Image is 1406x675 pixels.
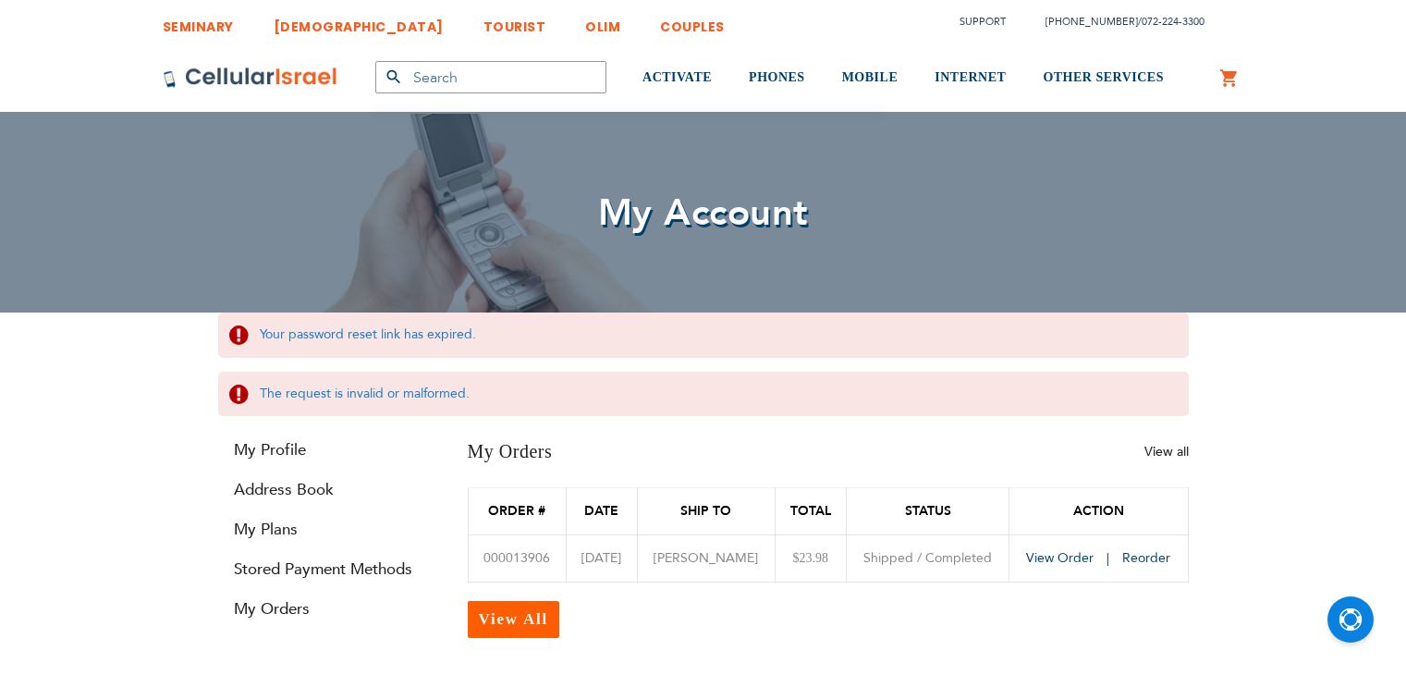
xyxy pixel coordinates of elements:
[218,313,1189,358] div: Your password reset link has expired.
[218,558,440,580] a: Stored Payment Methods
[642,70,712,84] span: ACTIVATE
[847,535,1009,583] td: Shipped / Completed
[163,5,234,39] a: SEMINARY
[479,610,549,628] span: View All
[1045,15,1138,29] a: [PHONE_NUMBER]
[1026,549,1094,567] span: View Order
[468,439,553,464] h3: My Orders
[468,535,567,583] td: 000013906
[567,535,638,583] td: [DATE]
[1026,549,1119,567] a: View Order
[218,598,440,620] a: My Orders
[218,479,440,500] a: Address Book
[468,488,567,535] th: Order #
[163,67,338,89] img: Cellular Israel Logo
[842,43,899,113] a: MOBILE
[793,551,829,565] span: $23.98
[1027,8,1204,35] li: /
[567,488,638,535] th: Date
[1142,15,1204,29] a: 072-224-3300
[375,61,606,93] input: Search
[218,439,440,460] a: My Profile
[749,70,805,84] span: PHONES
[1009,488,1189,535] th: Action
[218,519,440,540] a: My Plans
[935,70,1006,84] span: INTERNET
[1144,443,1189,460] a: View all
[847,488,1009,535] th: Status
[842,70,899,84] span: MOBILE
[637,488,775,535] th: Ship To
[660,5,725,39] a: COUPLES
[468,601,560,638] a: View All
[1122,549,1170,567] a: Reorder
[749,43,805,113] a: PHONES
[775,488,847,535] th: Total
[1043,43,1164,113] a: OTHER SERVICES
[935,43,1006,113] a: INTERNET
[637,535,775,583] td: [PERSON_NAME]
[274,5,444,39] a: [DEMOGRAPHIC_DATA]
[960,15,1006,29] a: Support
[483,5,546,39] a: TOURIST
[598,188,809,239] span: My Account
[642,43,712,113] a: ACTIVATE
[585,5,620,39] a: OLIM
[1043,70,1164,84] span: OTHER SERVICES
[218,372,1189,417] div: The request is invalid or malformed.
